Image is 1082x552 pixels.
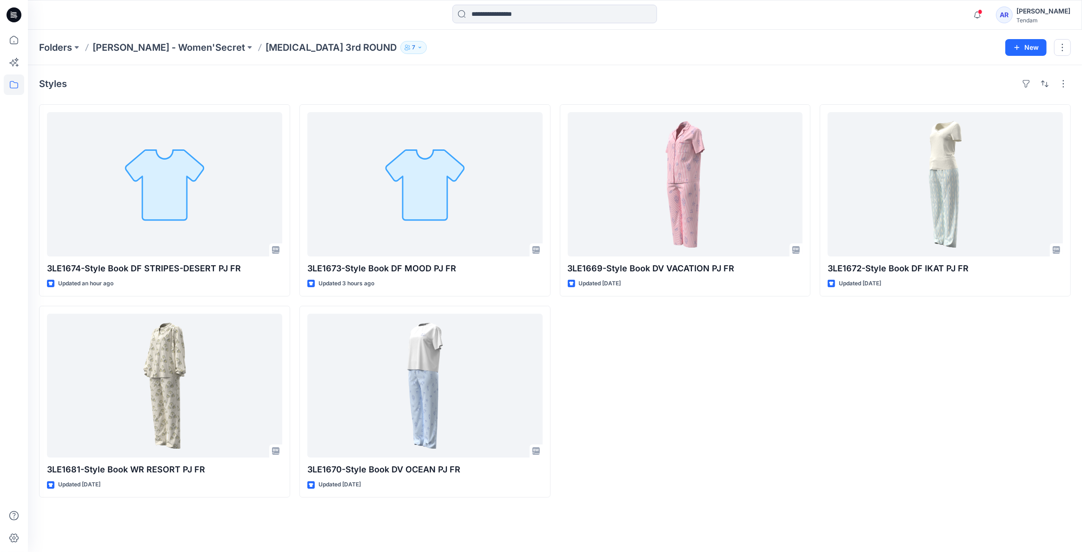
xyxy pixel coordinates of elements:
p: 7 [412,42,415,53]
p: 3LE1669-Style Book DV VACATION PJ FR [568,262,803,275]
button: 7 [400,41,427,54]
p: Updated [DATE] [579,279,621,289]
p: Updated [DATE] [319,480,361,490]
h4: Styles [39,78,67,89]
div: AR [996,7,1013,23]
p: 3LE1672-Style Book DF IKAT PJ FR [828,262,1063,275]
p: 3LE1674-Style Book DF STRIPES-DESERT PJ FR [47,262,282,275]
button: New [1005,39,1047,56]
div: [PERSON_NAME] [1016,6,1070,17]
a: [PERSON_NAME] - Women'Secret [93,41,245,54]
p: Updated an hour ago [58,279,113,289]
p: Updated [DATE] [58,480,100,490]
a: 3LE1672-Style Book DF IKAT PJ FR [828,112,1063,256]
a: Folders [39,41,72,54]
a: 3LE1673-Style Book DF MOOD PJ FR [307,112,543,256]
p: [MEDICAL_DATA] 3rd ROUND [266,41,397,54]
a: 3LE1669-Style Book DV VACATION PJ FR [568,112,803,256]
a: 3LE1670-Style Book DV OCEAN PJ FR [307,314,543,458]
div: Tendam [1016,17,1070,24]
p: 3LE1670-Style Book DV OCEAN PJ FR [307,463,543,476]
a: 3LE1674-Style Book DF STRIPES-DESERT PJ FR [47,112,282,256]
p: 3LE1673-Style Book DF MOOD PJ FR [307,262,543,275]
p: Updated [DATE] [839,279,881,289]
p: 3LE1681-Style Book WR RESORT PJ FR [47,463,282,476]
p: Updated 3 hours ago [319,279,374,289]
a: 3LE1681-Style Book WR RESORT PJ FR [47,314,282,458]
